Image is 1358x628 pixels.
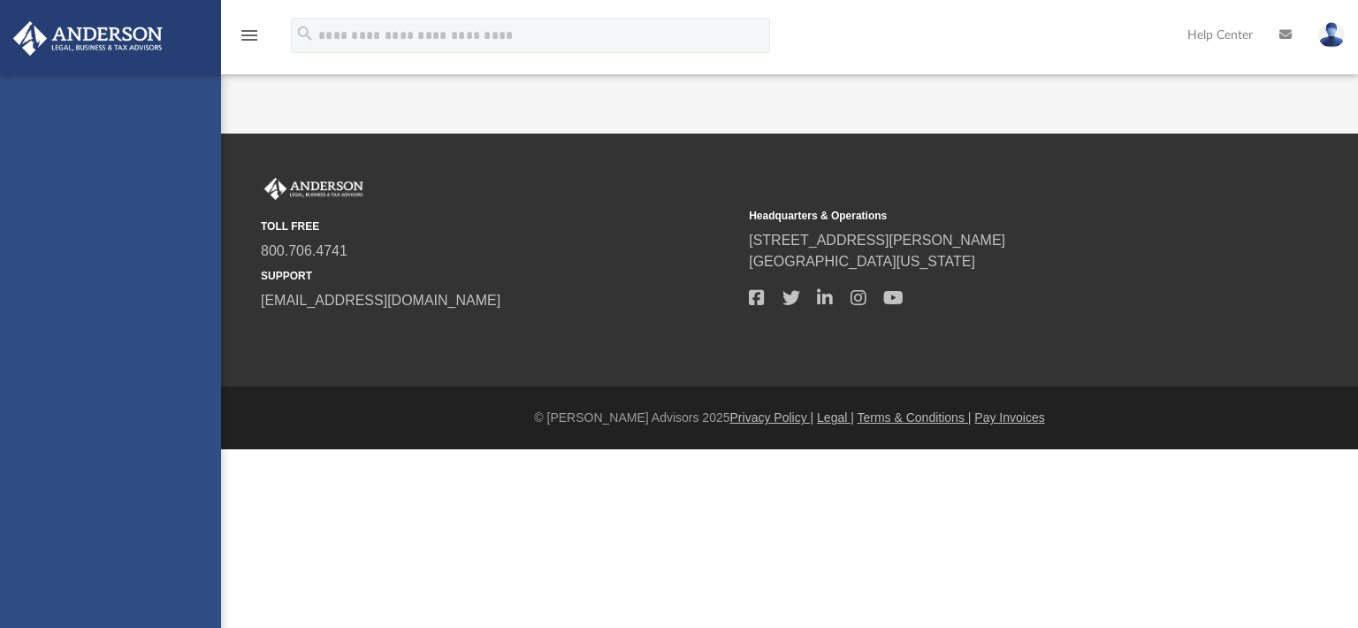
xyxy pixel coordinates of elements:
div: © [PERSON_NAME] Advisors 2025 [221,409,1358,427]
a: Terms & Conditions | [858,410,972,425]
small: Headquarters & Operations [749,208,1224,224]
a: menu [239,34,260,46]
img: Anderson Advisors Platinum Portal [8,21,168,56]
i: menu [239,25,260,46]
small: SUPPORT [261,268,736,284]
a: Privacy Policy | [730,410,814,425]
a: 800.706.4741 [261,243,347,258]
img: User Pic [1318,22,1345,48]
a: [STREET_ADDRESS][PERSON_NAME] [749,233,1005,248]
a: [GEOGRAPHIC_DATA][US_STATE] [749,254,975,269]
a: [EMAIL_ADDRESS][DOMAIN_NAME] [261,293,500,308]
a: Legal | [817,410,854,425]
small: TOLL FREE [261,218,736,234]
i: search [295,24,315,43]
a: Pay Invoices [974,410,1044,425]
img: Anderson Advisors Platinum Portal [261,178,367,201]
